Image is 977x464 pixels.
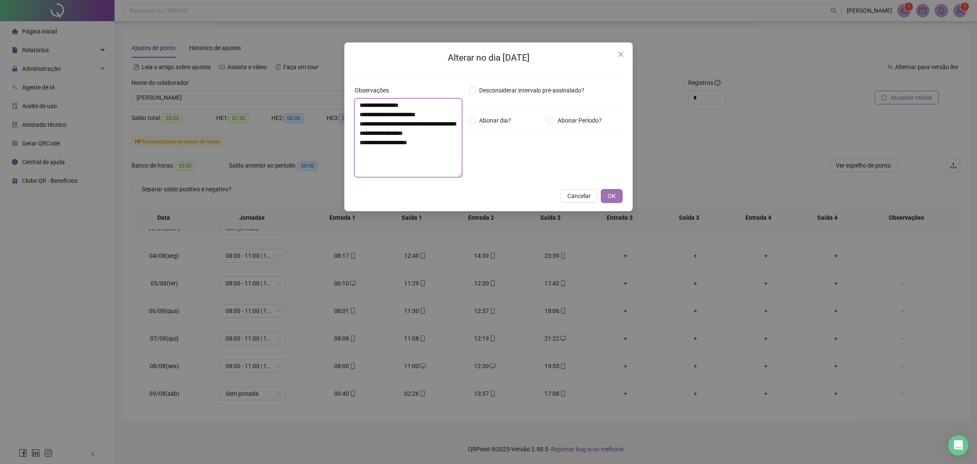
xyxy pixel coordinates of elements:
[948,435,969,456] div: Open Intercom Messenger
[476,116,514,125] span: Abonar dia?
[608,191,616,201] span: OK
[561,189,597,203] button: Cancelar
[617,51,624,58] span: close
[355,51,622,65] h2: Alterar no dia [DATE]
[567,191,591,201] span: Cancelar
[355,86,394,95] label: Observações
[554,116,605,125] span: Abonar Período?
[601,189,622,203] button: OK
[614,48,628,61] button: Close
[476,86,588,95] span: Desconsiderar intervalo pré-assinalado?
